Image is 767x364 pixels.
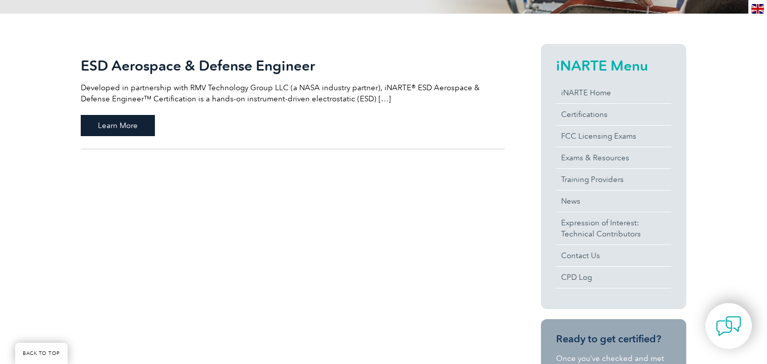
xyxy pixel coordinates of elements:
a: News [556,191,671,212]
a: iNARTE Home [556,82,671,103]
a: CPD Log [556,267,671,288]
h2: iNARTE Menu [556,57,671,74]
p: Developed in partnership with RMV Technology Group LLC (a NASA industry partner), iNARTE® ESD Aer... [81,82,505,104]
a: Contact Us [556,245,671,266]
a: Certifications [556,104,671,125]
h3: Ready to get certified? [556,333,671,345]
img: en [751,4,764,14]
a: BACK TO TOP [15,343,68,364]
a: Training Providers [556,169,671,190]
span: Learn More [81,115,155,136]
img: contact-chat.png [716,314,741,339]
h2: ESD Aerospace & Defense Engineer [81,57,505,74]
a: ESD Aerospace & Defense Engineer Developed in partnership with RMV Technology Group LLC (a NASA i... [81,44,505,149]
a: Exams & Resources [556,147,671,168]
a: FCC Licensing Exams [556,126,671,147]
a: Expression of Interest:Technical Contributors [556,212,671,245]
